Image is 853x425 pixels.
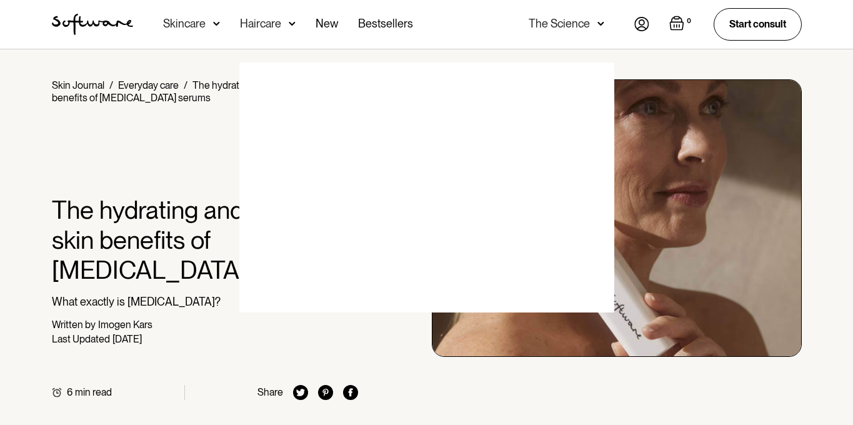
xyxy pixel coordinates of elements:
div: Last Updated [52,333,110,345]
a: Skin Journal [52,79,104,91]
img: Software Logo [52,14,133,35]
div: Haircare [240,17,281,30]
img: arrow down [597,17,604,30]
a: home [52,14,133,35]
div: / [184,79,187,91]
div: Written by [52,319,96,331]
img: pinterest icon [318,385,333,400]
div: / [109,79,113,91]
div: 0 [684,16,694,27]
div: The hydrating and plumping skin benefits of [MEDICAL_DATA] serums [52,79,332,104]
div: Imogen Kars [98,319,152,331]
img: twitter icon [293,385,308,400]
a: Open empty cart [669,16,694,33]
img: arrow down [213,17,220,30]
a: Everyday care [118,79,179,91]
div: The Science [529,17,590,30]
div: Share [257,386,283,398]
div: [DATE] [112,333,142,345]
p: What exactly is [MEDICAL_DATA]? [52,295,359,309]
img: arrow down [289,17,296,30]
a: Start consult [714,8,802,40]
div: min read [75,386,112,398]
div: 6 [67,386,72,398]
h1: The hydrating and plumping skin benefits of [MEDICAL_DATA] serums [52,195,359,285]
img: blank image [239,62,614,312]
div: Skincare [163,17,206,30]
img: facebook icon [343,385,358,400]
